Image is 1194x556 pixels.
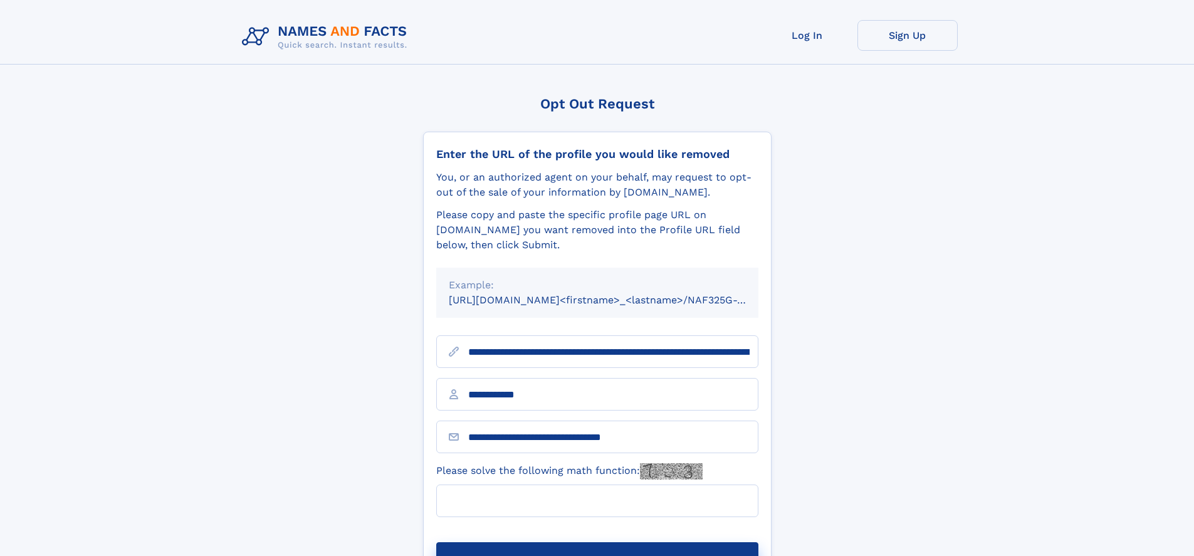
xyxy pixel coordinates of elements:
[857,20,958,51] a: Sign Up
[423,96,772,112] div: Opt Out Request
[436,170,758,200] div: You, or an authorized agent on your behalf, may request to opt-out of the sale of your informatio...
[237,20,417,54] img: Logo Names and Facts
[436,147,758,161] div: Enter the URL of the profile you would like removed
[436,207,758,253] div: Please copy and paste the specific profile page URL on [DOMAIN_NAME] you want removed into the Pr...
[757,20,857,51] a: Log In
[436,463,703,480] label: Please solve the following math function:
[449,294,782,306] small: [URL][DOMAIN_NAME]<firstname>_<lastname>/NAF325G-xxxxxxxx
[449,278,746,293] div: Example:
